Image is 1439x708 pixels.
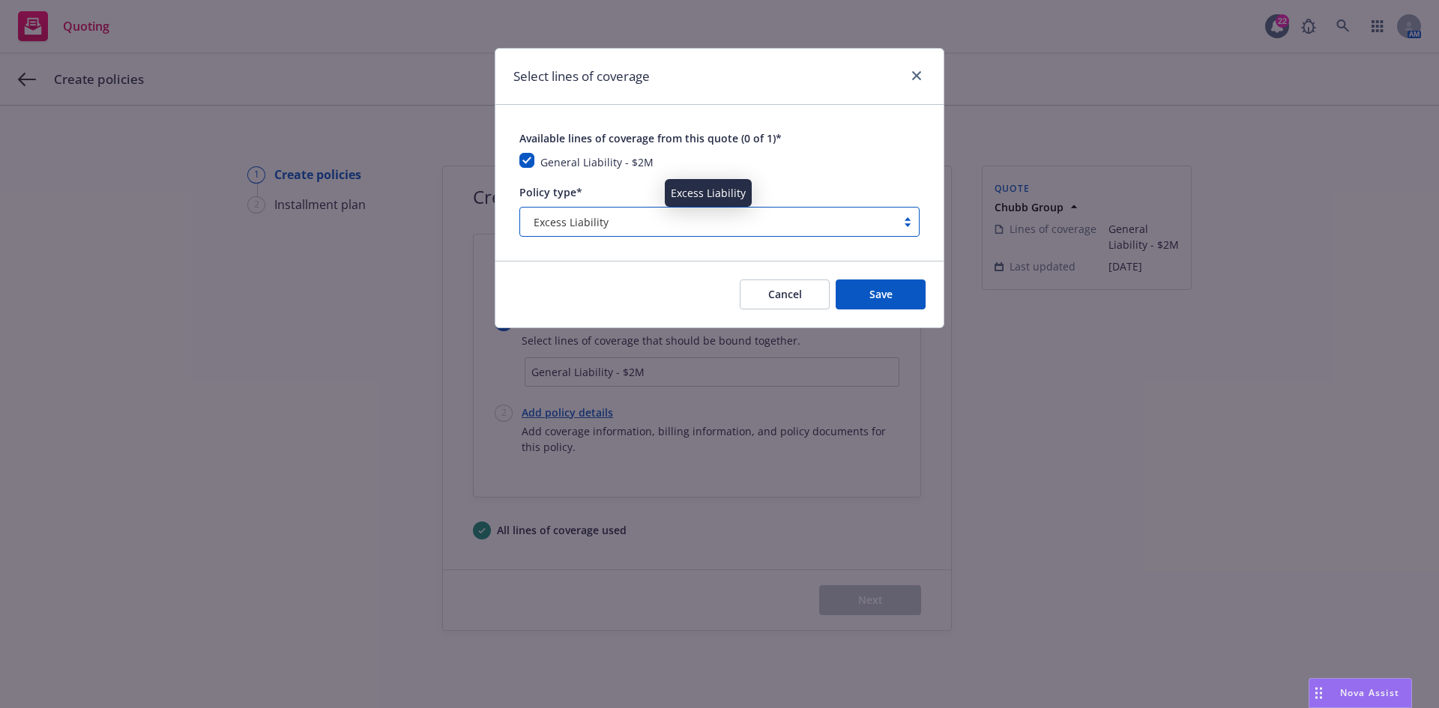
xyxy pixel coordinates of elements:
a: close [908,67,926,85]
div: Drag to move [1309,679,1328,707]
span: Available lines of coverage from this quote (0 of 1)* [519,131,782,145]
span: Excess Liability [534,214,609,230]
span: Excess Liability [528,214,889,230]
button: Save [836,279,926,309]
span: Cancel [768,287,802,301]
button: Nova Assist [1309,678,1412,708]
span: Save [869,287,893,301]
button: Cancel [740,279,830,309]
span: Nova Assist [1340,686,1399,699]
span: General Liability - $2M [540,155,654,169]
span: Policy type* [519,185,582,199]
h1: Select lines of coverage [513,67,650,86]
